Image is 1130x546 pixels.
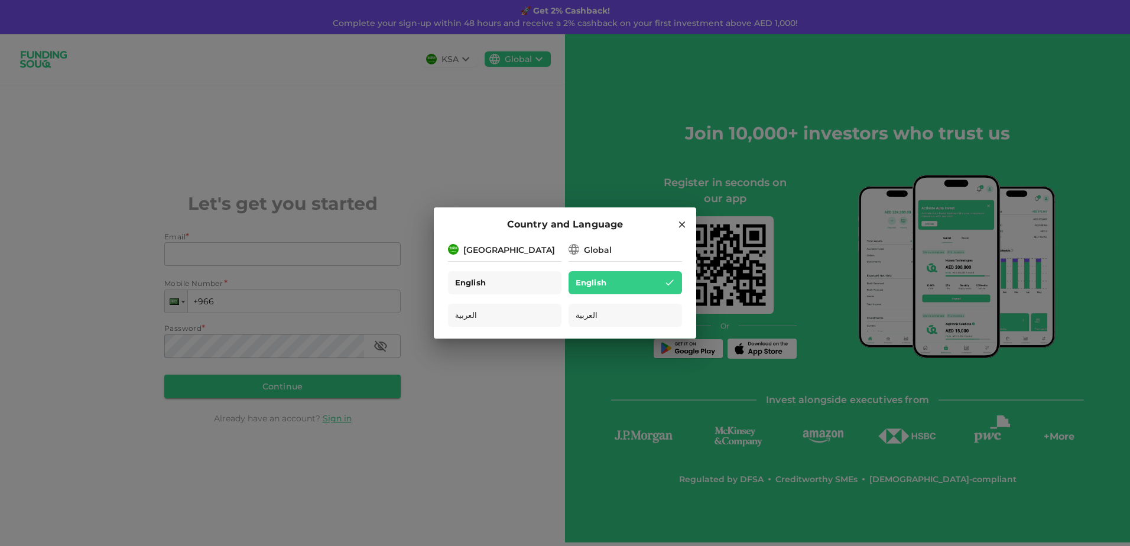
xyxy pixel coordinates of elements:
[455,276,486,290] span: English
[455,308,477,322] span: العربية
[576,308,598,322] span: العربية
[584,244,612,256] div: Global
[463,244,555,256] div: [GEOGRAPHIC_DATA]
[448,244,459,255] img: flag-sa.b9a346574cdc8950dd34b50780441f57.svg
[576,276,606,290] span: English
[507,217,623,232] span: Country and Language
